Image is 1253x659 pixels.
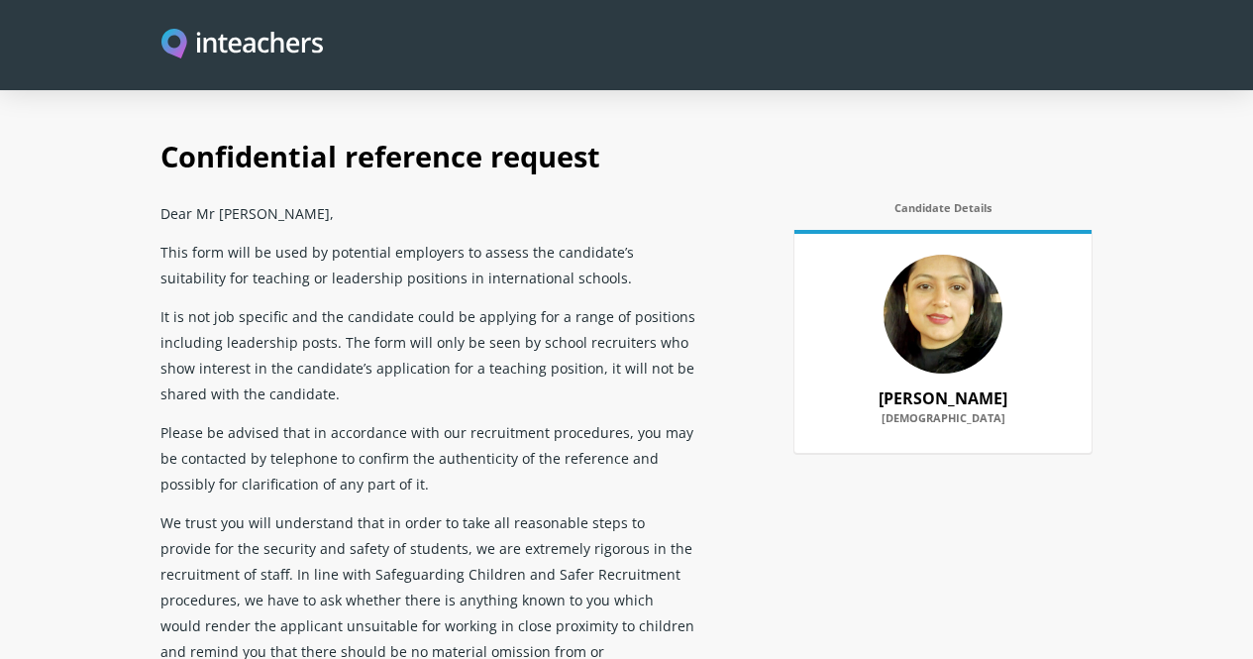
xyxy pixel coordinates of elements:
h1: Confidential reference request [160,116,1092,193]
p: This form will be used by potential employers to assess the candidate’s suitability for teaching ... [160,232,695,296]
p: It is not job specific and the candidate could be applying for a range of positions including lea... [160,296,695,412]
a: Visit this site's homepage [161,29,323,61]
strong: [PERSON_NAME] [879,387,1007,409]
img: 80107 [884,255,1002,374]
p: Please be advised that in accordance with our recruitment procedures, you may be contacted by tel... [160,412,695,502]
img: Inteachers [161,29,323,61]
p: Dear Mr [PERSON_NAME], [160,193,695,232]
label: Candidate Details [794,201,1092,225]
label: [DEMOGRAPHIC_DATA] [814,411,1072,435]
